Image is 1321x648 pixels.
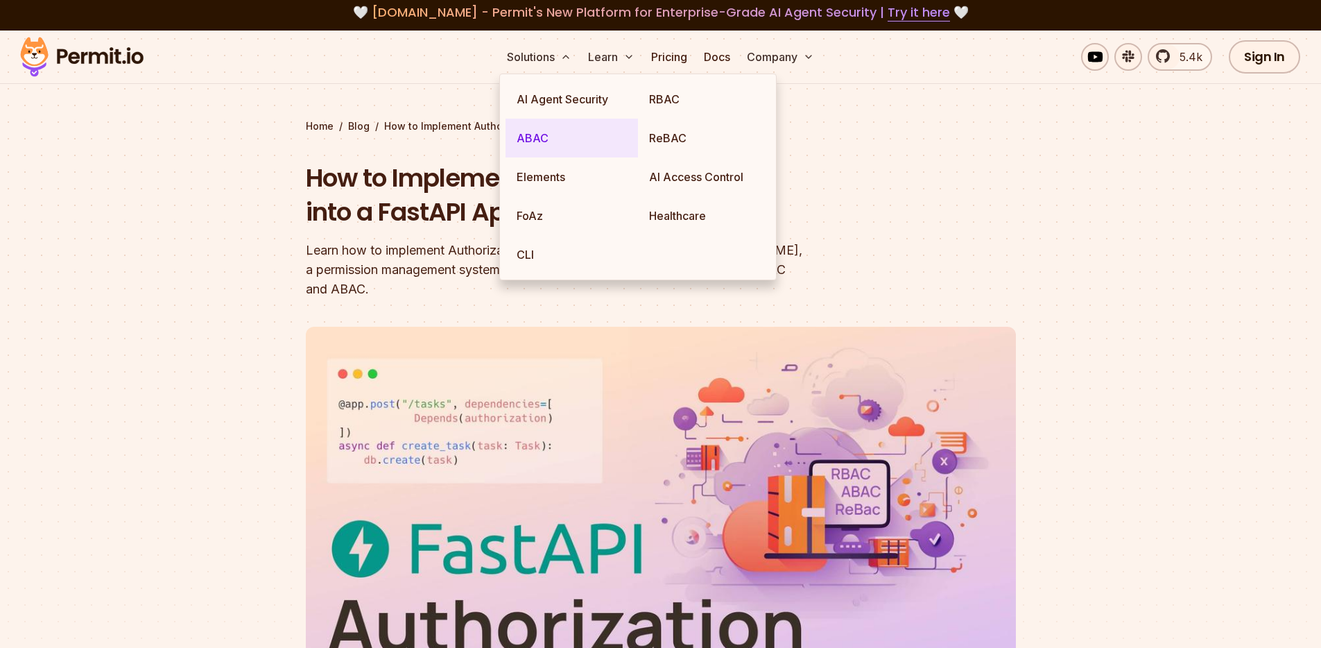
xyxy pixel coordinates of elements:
[506,235,638,274] a: CLI
[506,157,638,196] a: Elements
[306,241,838,299] div: Learn how to implement Authorization in FastAPI applications with [DOMAIN_NAME], a permission man...
[306,119,334,133] a: Home
[1171,49,1202,65] span: 5.4k
[306,161,838,230] h1: How to Implement Authorization into a FastAPI Application
[638,80,770,119] a: RBAC
[372,3,950,21] span: [DOMAIN_NAME] - Permit's New Platform for Enterprise-Grade AI Agent Security |
[1229,40,1300,74] a: Sign In
[638,196,770,235] a: Healthcare
[741,43,820,71] button: Company
[698,43,736,71] a: Docs
[506,119,638,157] a: ABAC
[501,43,577,71] button: Solutions
[14,33,150,80] img: Permit logo
[306,119,1016,133] div: / /
[1148,43,1212,71] a: 5.4k
[638,157,770,196] a: AI Access Control
[638,119,770,157] a: ReBAC
[506,196,638,235] a: FoAz
[33,3,1288,22] div: 🤍 🤍
[646,43,693,71] a: Pricing
[348,119,370,133] a: Blog
[582,43,640,71] button: Learn
[506,80,638,119] a: AI Agent Security
[888,3,950,22] a: Try it here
